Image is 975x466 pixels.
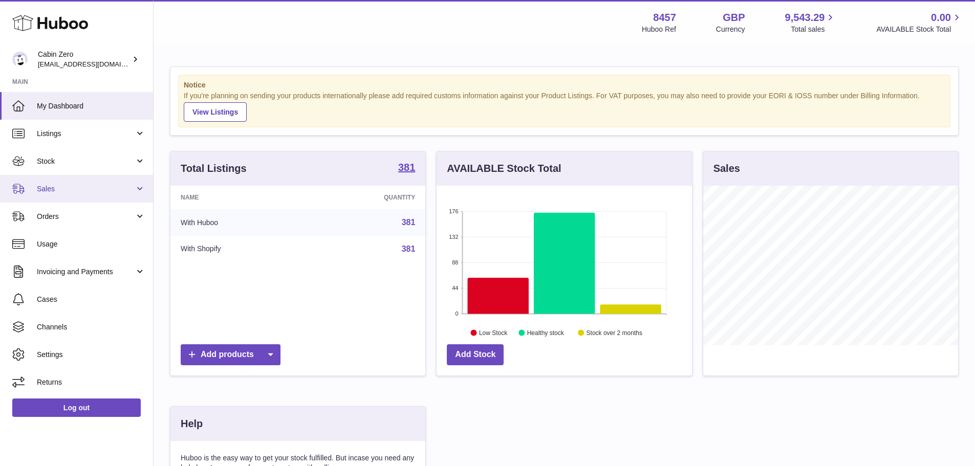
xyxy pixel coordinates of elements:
span: Sales [37,184,135,194]
span: Total sales [791,25,836,34]
h3: Total Listings [181,162,247,175]
span: Orders [37,212,135,221]
span: Channels [37,322,145,332]
strong: GBP [723,11,745,25]
strong: 381 [398,162,415,172]
span: 9,543.29 [785,11,825,25]
a: Add products [181,344,280,365]
a: 381 [398,162,415,174]
td: With Huboo [170,209,308,236]
h3: Sales [713,162,740,175]
text: Stock over 2 months [587,329,642,336]
span: Cases [37,295,145,304]
a: View Listings [184,102,247,122]
a: 381 [402,245,416,253]
span: Returns [37,378,145,387]
span: My Dashboard [37,101,145,111]
strong: Notice [184,80,945,90]
div: If you're planning on sending your products internationally please add required customs informati... [184,91,945,122]
span: Usage [37,239,145,249]
span: Listings [37,129,135,139]
a: 9,543.29 Total sales [785,11,837,34]
span: [EMAIL_ADDRESS][DOMAIN_NAME] [38,60,150,68]
text: 88 [452,259,459,265]
h3: Help [181,417,203,431]
td: With Shopify [170,236,308,262]
span: AVAILABLE Stock Total [876,25,963,34]
div: Currency [716,25,745,34]
span: Invoicing and Payments [37,267,135,277]
h3: AVAILABLE Stock Total [447,162,561,175]
text: 44 [452,285,459,291]
div: Huboo Ref [642,25,676,34]
a: Log out [12,398,141,417]
strong: 8457 [653,11,676,25]
a: 381 [402,218,416,227]
img: internalAdmin-8457@internal.huboo.com [12,52,28,67]
a: 0.00 AVAILABLE Stock Total [876,11,963,34]
text: Healthy stock [527,329,565,336]
div: Cabin Zero [38,50,130,69]
text: 176 [449,208,458,214]
span: Stock [37,157,135,166]
text: 132 [449,234,458,240]
text: Low Stock [479,329,508,336]
text: 0 [456,310,459,317]
span: 0.00 [931,11,951,25]
th: Name [170,186,308,209]
th: Quantity [308,186,426,209]
a: Add Stock [447,344,504,365]
span: Settings [37,350,145,360]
